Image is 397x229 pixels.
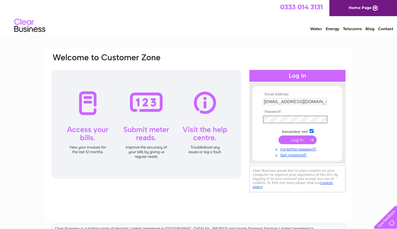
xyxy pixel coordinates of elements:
a: Telecoms [343,26,362,31]
a: cookies policy [253,181,333,189]
a: Not registered? [263,152,333,158]
td: Remember me? [261,128,333,134]
a: Water [310,26,322,31]
a: Blog [365,26,374,31]
a: Energy [326,26,339,31]
th: Password: [261,110,333,114]
a: Forgotten password? [263,146,333,152]
img: logo.png [14,16,46,35]
a: 0333 014 3131 [280,3,323,11]
a: Contact [378,26,393,31]
div: Clear Business would like to place cookies on your computer to improve your experience of the sit... [249,165,346,192]
input: Submit [279,135,317,144]
th: Email Address: [261,92,333,97]
div: Clear Business is a trading name of Verastar Limited (registered in [GEOGRAPHIC_DATA] No. 3667643... [52,3,346,30]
